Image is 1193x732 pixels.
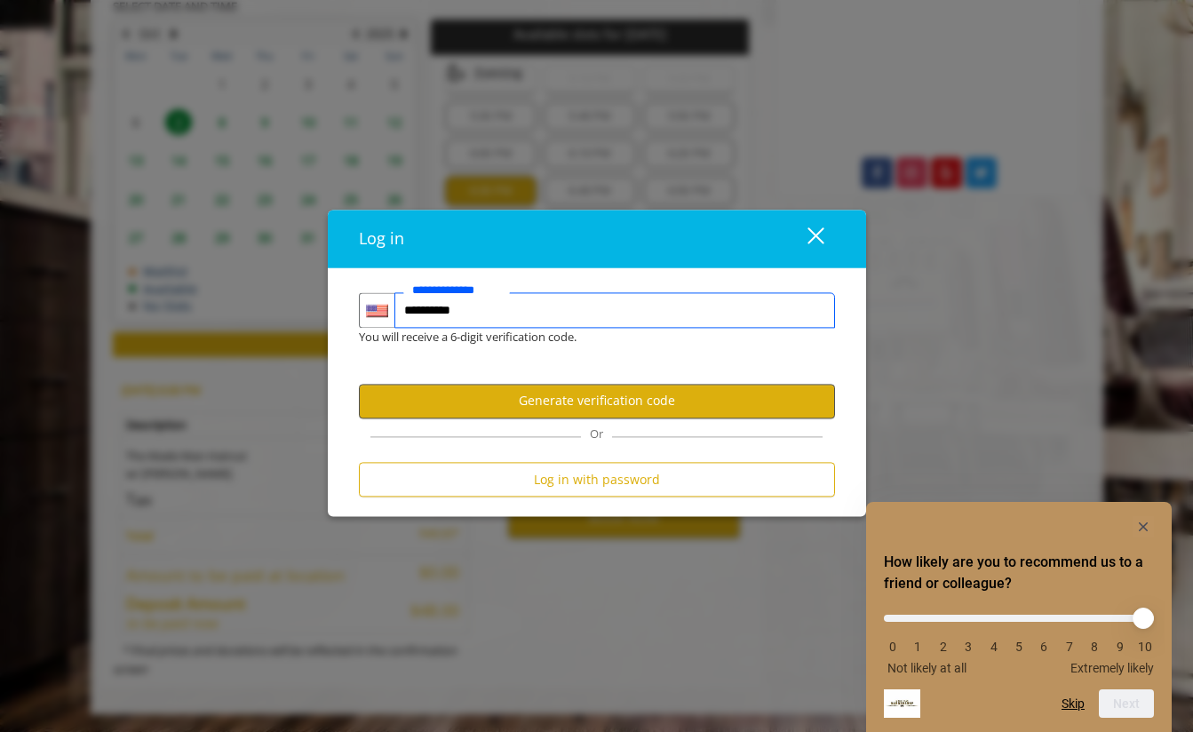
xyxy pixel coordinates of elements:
[359,384,835,418] button: Generate verification code
[985,640,1003,654] li: 4
[1133,516,1154,537] button: Hide survey
[359,462,835,497] button: Log in with password
[884,601,1154,675] div: How likely are you to recommend us to a friend or colleague? Select an option from 0 to 10, with ...
[346,329,822,347] div: You will receive a 6-digit verification code.
[1035,640,1053,654] li: 6
[1099,689,1154,718] button: Next question
[1062,696,1085,711] button: Skip
[1111,640,1129,654] li: 9
[884,552,1154,594] h2: How likely are you to recommend us to a friend or colleague? Select an option from 0 to 10, with ...
[884,516,1154,718] div: How likely are you to recommend us to a friend or colleague? Select an option from 0 to 10, with ...
[1086,640,1103,654] li: 8
[909,640,927,654] li: 1
[935,640,952,654] li: 2
[1070,661,1154,675] span: Extremely likely
[359,228,404,250] span: Log in
[887,661,966,675] span: Not likely at all
[1061,640,1078,654] li: 7
[775,220,835,257] button: close dialog
[959,640,977,654] li: 3
[581,426,612,442] span: Or
[359,293,394,329] div: Country
[884,640,902,654] li: 0
[787,226,823,252] div: close dialog
[1136,640,1154,654] li: 10
[1010,640,1028,654] li: 5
